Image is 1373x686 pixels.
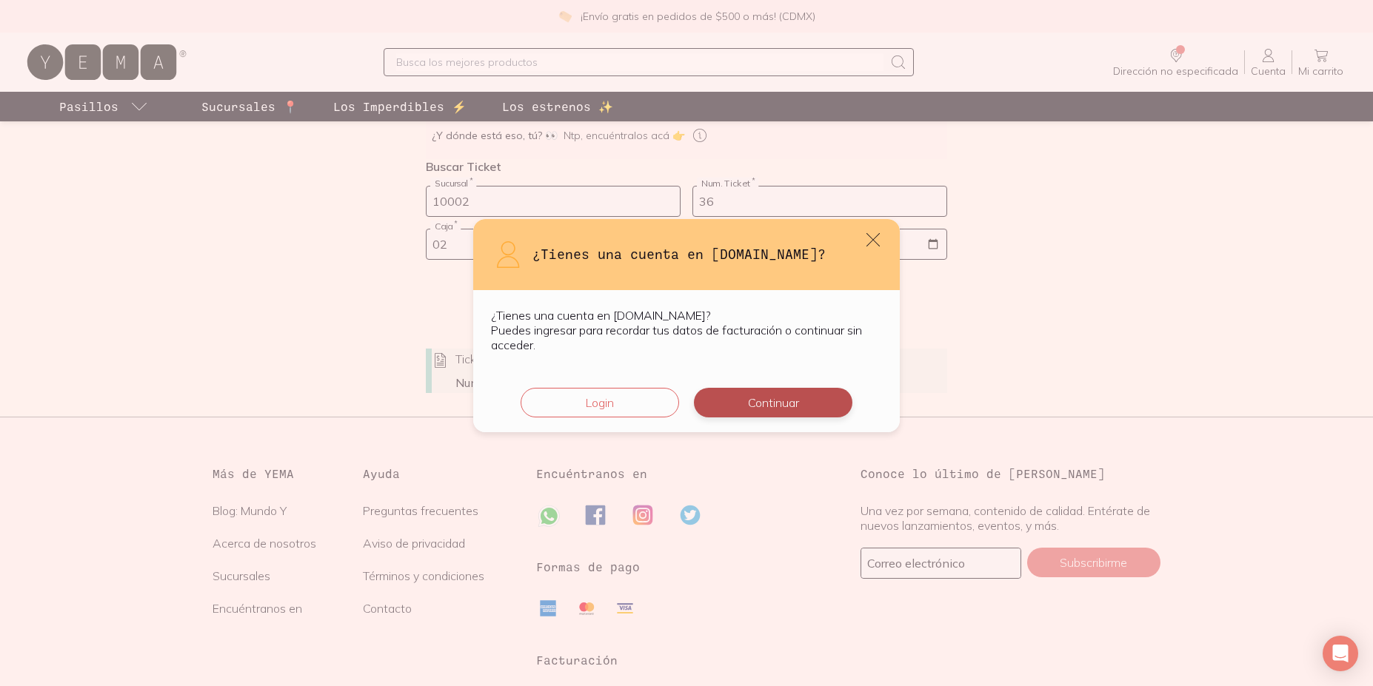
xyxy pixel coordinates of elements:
[473,219,900,432] div: default
[532,244,882,263] h3: ¿Tienes una cuenta en [DOMAIN_NAME]?
[1323,636,1358,671] div: Open Intercom Messenger
[521,388,679,417] button: Login
[491,308,882,352] p: ¿Tienes una cuenta en [DOMAIN_NAME]? Puedes ingresar para recordar tus datos de facturación o con...
[694,388,852,417] button: Continuar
